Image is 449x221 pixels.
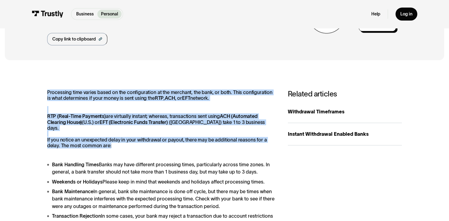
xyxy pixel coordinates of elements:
[155,95,164,101] strong: RTP
[288,123,402,145] a: Instant Withdrawal Enabled Banks
[47,178,275,185] li: Please keep in mind that weekends and holidays affect processing times.
[47,161,275,176] li: Banks may have different processing times, particularly across time zones. In general, a bank tra...
[47,188,275,210] li: In general, bank site maintenance is done off cycle, but there may be times when bank maintenance...
[32,11,63,17] img: Trustly Logo
[288,89,402,98] h3: Related articles
[47,113,258,125] strong: ACH (Automated Clearing House)
[52,162,99,167] strong: Bank Handling Times
[73,10,97,18] a: Business
[288,108,402,115] div: Withdrawal Timeframes
[52,179,102,184] strong: Weekends or Holidays
[97,10,122,18] a: Personal
[165,95,175,101] strong: ACH
[182,95,190,101] strong: EFT
[52,189,93,194] strong: Bank Maintenance
[76,11,94,17] p: Business
[371,11,380,17] a: Help
[288,130,402,138] div: Instant Withdrawal Enabled Banks
[47,89,275,101] p: Processing time varies based on the configuration at the merchant, the bank, or both. This config...
[99,119,168,125] strong: EFT (Electronic Funds Transfer)
[52,213,101,219] strong: Transaction Rejection
[400,11,412,17] div: Log in
[395,8,417,21] a: Log in
[52,36,96,42] div: Copy link to clipboard
[101,11,118,17] p: Personal
[47,33,107,45] a: Copy link to clipboard
[47,113,106,119] strong: RTP (Real-Time Payments)
[288,101,402,123] a: Withdrawal Timeframes
[47,113,275,149] p: are virtually instant; whereas, transactions sent using (U.S.) or ([GEOGRAPHIC_DATA]) take 1 to 3...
